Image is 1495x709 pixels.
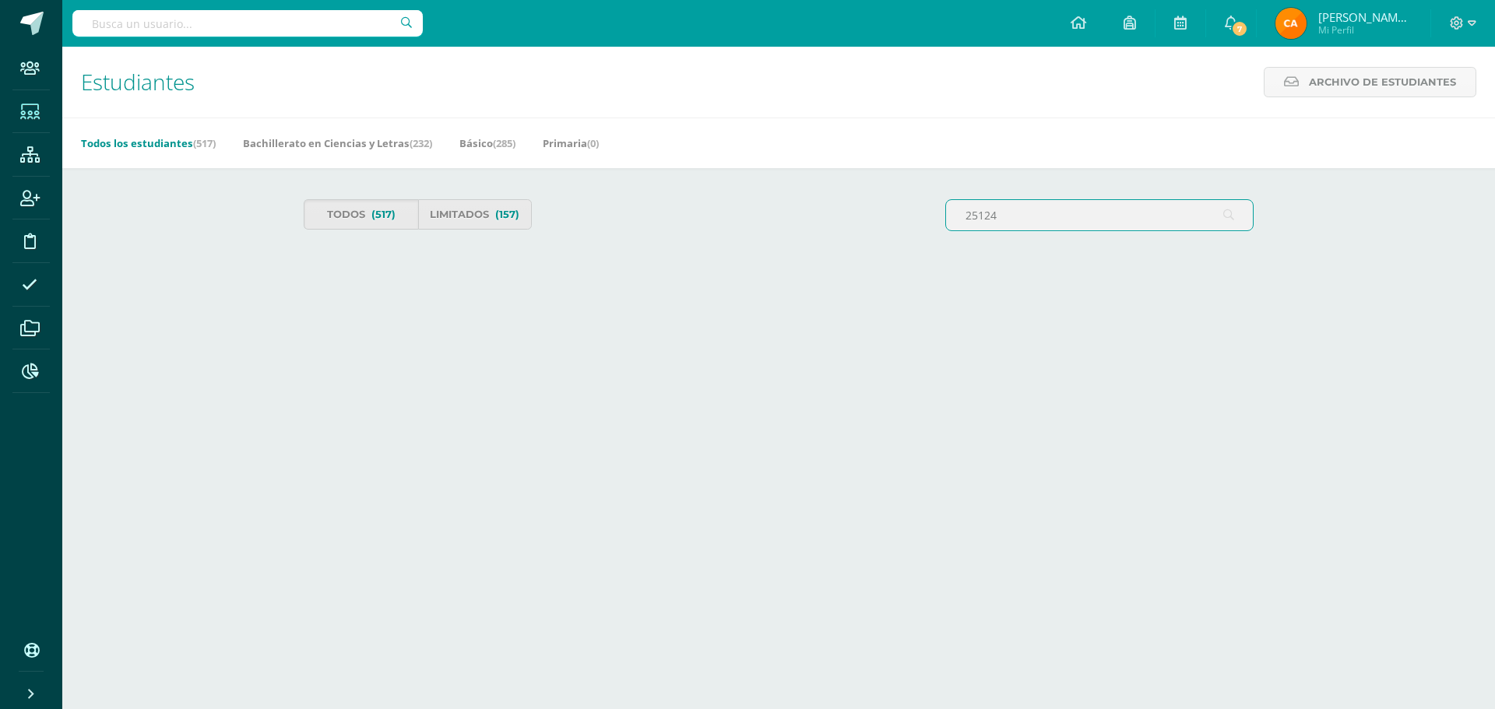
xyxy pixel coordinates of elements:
a: Todos(517) [304,199,418,230]
input: Busca un usuario... [72,10,423,37]
a: Archivo de Estudiantes [1264,67,1476,97]
a: Bachillerato en Ciencias y Letras(232) [243,131,432,156]
span: (517) [371,200,396,229]
img: af9f1233f962730253773e8543f9aabb.png [1275,8,1307,39]
span: (232) [410,136,432,150]
span: (0) [587,136,599,150]
span: [PERSON_NAME] Santiago [PERSON_NAME] [1318,9,1412,25]
a: Todos los estudiantes(517) [81,131,216,156]
a: Limitados(157) [418,199,533,230]
span: (157) [495,200,519,229]
span: (517) [193,136,216,150]
span: 7 [1231,20,1248,37]
input: Busca al estudiante aquí... [946,200,1253,230]
a: Primaria(0) [543,131,599,156]
a: Básico(285) [459,131,515,156]
span: Archivo de Estudiantes [1309,68,1456,97]
span: Estudiantes [81,67,195,97]
span: (285) [493,136,515,150]
span: Mi Perfil [1318,23,1412,37]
